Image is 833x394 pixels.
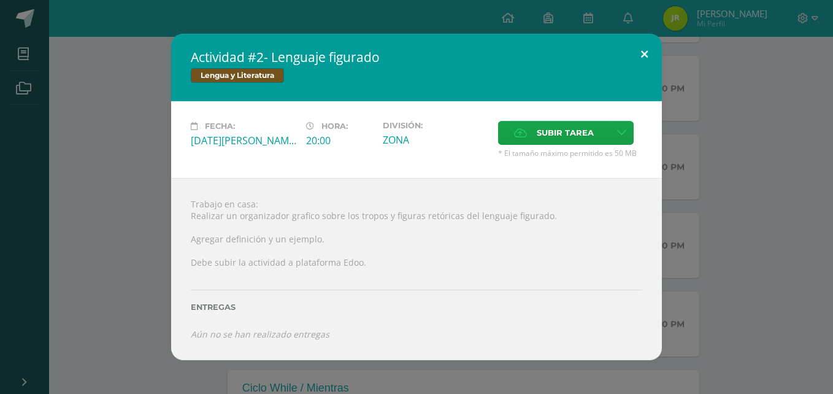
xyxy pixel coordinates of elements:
div: [DATE][PERSON_NAME] [191,134,296,147]
label: División: [383,121,488,130]
h2: Actividad #2- Lenguaje figurado [191,48,642,66]
label: Entregas [191,303,642,312]
span: Subir tarea [537,122,594,144]
i: Aún no se han realizado entregas [191,328,329,340]
span: Hora: [321,122,348,131]
div: Trabajo en casa: Realizar un organizador grafico sobre los tropos y figuras retóricas del lenguaj... [171,178,662,360]
span: Fecha: [205,122,235,131]
div: ZONA [383,133,488,147]
span: Lengua y Literatura [191,68,284,83]
div: 20:00 [306,134,373,147]
span: * El tamaño máximo permitido es 50 MB [498,148,642,158]
button: Close (Esc) [627,34,662,75]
